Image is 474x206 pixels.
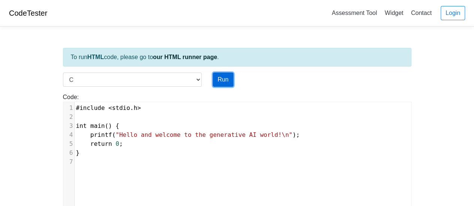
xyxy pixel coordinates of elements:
button: Run [213,73,233,87]
div: 6 [63,148,74,157]
span: . [76,104,141,111]
a: CodeTester [9,9,47,17]
span: "Hello and welcome to the generative AI world!\n" [115,131,292,138]
span: printf [90,131,112,138]
span: return [90,140,112,147]
div: To run code, please go to . [63,48,411,67]
span: stdio [112,104,130,111]
div: 2 [63,113,74,122]
span: } [76,149,80,156]
a: Login [441,6,465,20]
a: Assessment Tool [329,7,380,19]
span: 0 [115,140,119,147]
div: 7 [63,157,74,166]
div: 3 [63,122,74,130]
span: main [90,122,105,129]
span: #include [76,104,105,111]
span: < [108,104,112,111]
a: our HTML runner page [153,54,217,60]
a: Widget [381,7,406,19]
span: ( ); [76,131,300,138]
span: () { [76,122,120,129]
span: int [76,122,87,129]
span: h [134,104,138,111]
div: 4 [63,130,74,139]
span: ; [76,140,123,147]
div: 5 [63,139,74,148]
a: Contact [408,7,435,19]
strong: HTML [87,54,104,60]
span: > [137,104,141,111]
div: 1 [63,104,74,113]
